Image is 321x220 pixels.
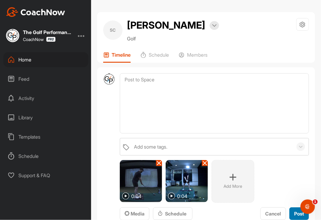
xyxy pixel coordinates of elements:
[3,149,88,164] div: Schedule
[6,29,19,42] img: square_963f86a57569fd3ffedad7830a500edd.jpg
[149,52,169,58] p: Schedule
[168,193,175,200] img: play
[112,52,131,58] p: Timeline
[120,160,162,202] img: thumbnail
[212,24,217,27] img: arrow-down
[265,211,281,217] span: Cancel
[122,193,129,200] img: play
[120,160,162,202] div: thumbnailplay0:04
[103,20,122,40] div: SC
[158,210,188,217] div: Schedule
[300,200,315,214] iframe: Intercom live chat
[166,160,208,202] img: thumbnail
[224,183,242,189] p: Add More
[3,91,88,106] div: Activity
[6,7,65,17] img: CoachNow
[294,211,304,217] span: Post
[3,110,88,125] div: Library
[127,35,219,42] p: Golf
[3,168,88,183] div: Support & FAQ
[46,37,56,42] img: CoachNow Pro
[177,193,187,200] p: 0:04
[125,211,145,217] span: Media
[3,129,88,144] div: Templates
[3,52,88,67] div: Home
[131,193,141,200] p: 0:04
[103,73,115,85] img: avatar
[187,52,208,58] p: Members
[134,143,167,150] div: Add some tags.
[23,30,71,35] div: The Golf Performance Project
[166,160,208,202] div: thumbnailplay0:04
[127,18,205,33] h2: [PERSON_NAME]
[23,37,56,42] div: CoachNow
[313,200,318,204] span: 1
[3,71,88,86] div: Feed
